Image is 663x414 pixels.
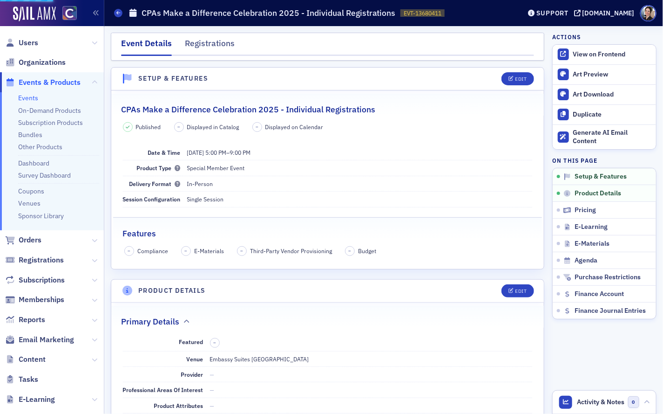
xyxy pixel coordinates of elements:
h4: Setup & Features [138,74,208,83]
span: Registrations [19,255,64,265]
a: Memberships [5,295,64,305]
span: Agenda [575,256,597,265]
h1: CPAs Make a Difference Celebration 2025 - Individual Registrations [142,7,396,19]
span: E-Materials [194,247,224,255]
span: In-Person [187,180,213,187]
button: Edit [501,72,534,85]
a: Dashboard [18,159,49,167]
span: Session Configuration [123,195,181,203]
span: Memberships [19,295,64,305]
span: EVT-13680411 [404,9,441,17]
span: Finance Journal Entries [575,307,646,315]
a: Reports [5,315,45,325]
a: Bundles [18,131,42,139]
div: Art Preview [573,70,651,79]
span: – [256,124,258,130]
div: [DOMAIN_NAME] [582,9,635,17]
span: Embassy Suites [GEOGRAPHIC_DATA] [210,355,309,363]
span: Published [136,123,161,131]
span: Pricing [575,206,596,214]
div: Event Details [121,37,172,56]
a: Venues [18,199,41,207]
div: Edit [515,76,527,82]
a: Subscription Products [18,118,83,127]
div: Art Download [573,90,651,99]
span: – [213,339,216,346]
button: [DOMAIN_NAME] [574,10,638,16]
time: 5:00 PM [206,149,227,156]
h4: Actions [552,33,581,41]
time: 9:00 PM [230,149,251,156]
span: Professional Areas Of Interest [123,386,203,393]
h2: Features [123,228,156,240]
span: — [210,386,215,393]
span: – [187,149,251,156]
div: Registrations [185,37,235,55]
span: – [128,248,131,254]
a: Survey Dashboard [18,171,71,179]
span: Provider [181,371,203,378]
a: View on Frontend [553,45,656,64]
span: Featured [179,338,203,345]
img: SailAMX [13,7,56,21]
span: Finance Account [575,290,624,298]
span: 0 [628,396,640,408]
h4: Product Details [138,286,206,296]
span: E-Materials [575,240,609,248]
a: Orders [5,235,41,245]
span: Budget [358,247,376,255]
span: Users [19,38,38,48]
a: Tasks [5,374,38,385]
span: Tasks [19,374,38,385]
h2: CPAs Make a Difference Celebration 2025 - Individual Registrations [121,103,375,116]
span: — [210,402,215,409]
span: – [349,248,352,254]
button: Generate AI Email Content [553,124,656,150]
span: Email Marketing [19,335,74,345]
span: Purchase Restrictions [575,273,641,282]
span: E-Learning [575,223,608,231]
span: Product Details [575,189,621,198]
a: Events [18,94,38,102]
span: Product Type [137,164,181,172]
div: Edit [515,289,527,294]
a: E-Learning [5,394,55,405]
a: Organizations [5,57,66,68]
button: Edit [501,284,534,297]
span: — [210,371,215,378]
span: Displayed in Catalog [187,123,239,131]
span: Third-Party Vendor Provisioning [250,247,332,255]
span: Profile [640,5,656,21]
span: Delivery Format [129,180,181,187]
span: Special Member Event [187,164,245,172]
a: Registrations [5,255,64,265]
a: Coupons [18,187,44,195]
span: Activity & Notes [577,397,625,407]
span: Venue [187,355,203,363]
a: View Homepage [56,6,77,22]
div: Generate AI Email Content [573,129,651,145]
img: SailAMX [62,6,77,21]
div: Support [536,9,568,17]
a: On-Demand Products [18,106,81,115]
a: Art Preview [553,65,656,84]
a: Art Download [553,84,656,104]
span: Organizations [19,57,66,68]
div: View on Frontend [573,50,651,59]
a: Subscriptions [5,275,65,285]
span: Date & Time [148,149,181,156]
a: Sponsor Library [18,212,64,220]
span: – [177,124,180,130]
span: Orders [19,235,41,245]
span: [DATE] [187,149,204,156]
span: – [185,248,188,254]
a: Email Marketing [5,335,74,345]
span: Compliance [137,247,168,255]
span: Single Session [187,195,224,203]
span: Content [19,354,46,365]
a: Users [5,38,38,48]
span: E-Learning [19,394,55,405]
h4: On this page [552,156,656,165]
a: Content [5,354,46,365]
